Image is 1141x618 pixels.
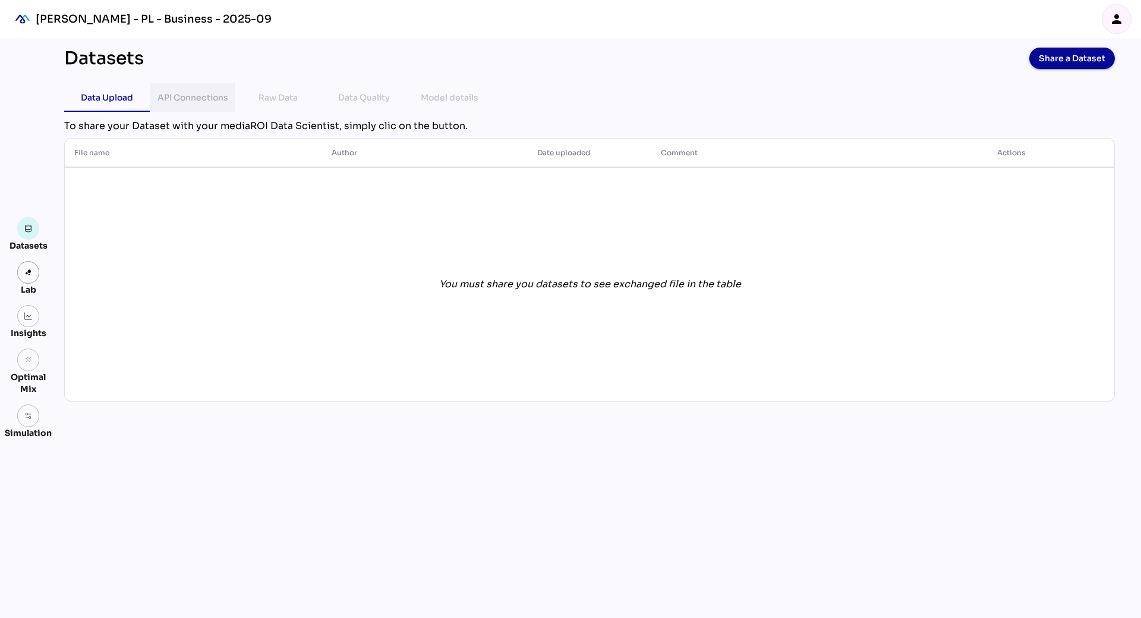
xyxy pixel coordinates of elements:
i: person [1110,12,1124,26]
div: API Connections [157,90,228,105]
div: To share your Dataset with your mediaROI Data Scientist, simply clic on the button. [64,119,1115,133]
div: Datasets [64,48,144,69]
div: Simulation [5,427,52,439]
img: lab.svg [24,268,33,277]
button: Share a Dataset [1029,48,1115,69]
th: File name [65,139,322,167]
th: Comment [651,139,909,167]
th: Date uploaded [528,139,651,167]
div: Data Upload [81,90,133,105]
img: data.svg [24,224,33,233]
div: Datasets [10,240,48,252]
span: Share a Dataset [1039,50,1105,67]
i: grain [24,356,33,364]
div: mediaROI [10,6,36,32]
div: Insights [11,327,46,339]
img: settings.svg [24,412,33,420]
div: [PERSON_NAME] - PL - Business - 2025-09 [36,12,272,26]
img: graph.svg [24,312,33,321]
th: Author [322,139,528,167]
div: Data Quality [338,90,390,105]
div: Model details [421,90,478,105]
div: Lab [15,284,42,296]
div: You must share you datasets to see exchanged file in the table [439,277,741,291]
div: Optimal Mix [5,371,52,395]
div: Raw Data [259,90,298,105]
th: Actions [909,139,1114,167]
